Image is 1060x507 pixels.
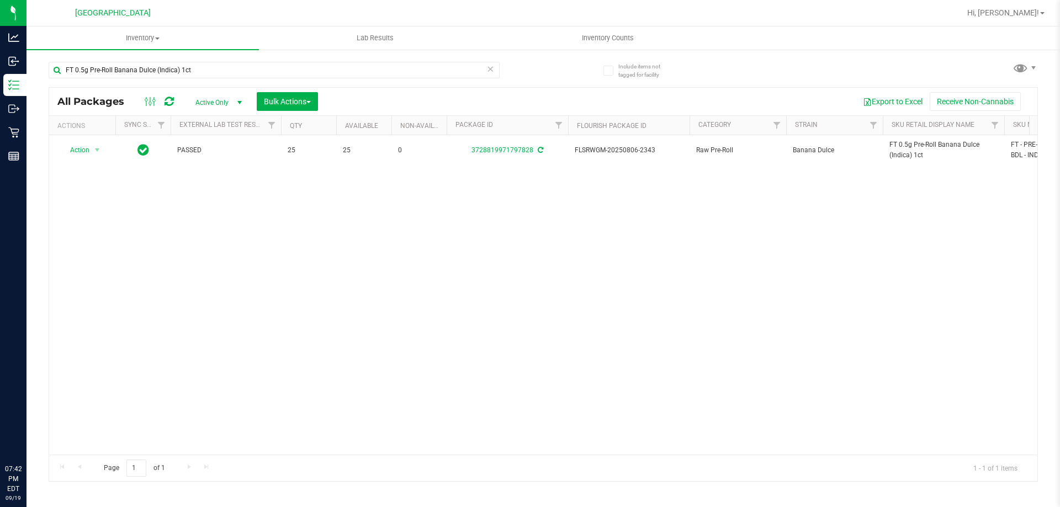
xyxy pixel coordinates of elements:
[264,97,311,106] span: Bulk Actions
[259,26,491,50] a: Lab Results
[768,116,786,135] a: Filter
[793,145,876,156] span: Banana Dulce
[91,142,104,158] span: select
[290,122,302,130] a: Qty
[455,121,493,129] a: Package ID
[57,122,111,130] div: Actions
[126,460,146,477] input: 1
[577,122,646,130] a: Flourish Package ID
[60,142,90,158] span: Action
[345,122,378,130] a: Available
[8,103,19,114] inline-svg: Outbound
[795,121,818,129] a: Strain
[856,92,930,111] button: Export to Excel
[618,62,674,79] span: Include items not tagged for facility
[865,116,883,135] a: Filter
[5,464,22,494] p: 07:42 PM EDT
[94,460,174,477] span: Page of 1
[398,145,440,156] span: 0
[471,146,533,154] a: 3728819971797828
[967,8,1039,17] span: Hi, [PERSON_NAME]!
[486,62,494,76] span: Clear
[8,151,19,162] inline-svg: Reports
[696,145,780,156] span: Raw Pre-Roll
[567,33,649,43] span: Inventory Counts
[698,121,731,129] a: Category
[26,33,259,43] span: Inventory
[964,460,1026,476] span: 1 - 1 of 1 items
[11,419,44,452] iframe: Resource center
[177,145,274,156] span: PASSED
[986,116,1004,135] a: Filter
[263,116,281,135] a: Filter
[575,145,683,156] span: FLSRWGM-20250806-2343
[8,79,19,90] inline-svg: Inventory
[8,32,19,43] inline-svg: Analytics
[179,121,266,129] a: External Lab Test Result
[536,146,543,154] span: Sync from Compliance System
[400,122,449,130] a: Non-Available
[152,116,171,135] a: Filter
[8,56,19,67] inline-svg: Inbound
[124,121,167,129] a: Sync Status
[26,26,259,50] a: Inventory
[137,142,149,158] span: In Sync
[1013,121,1046,129] a: SKU Name
[49,62,500,78] input: Search Package ID, Item Name, SKU, Lot or Part Number...
[8,127,19,138] inline-svg: Retail
[342,33,409,43] span: Lab Results
[930,92,1021,111] button: Receive Non-Cannabis
[288,145,330,156] span: 25
[57,95,135,108] span: All Packages
[889,140,998,161] span: FT 0.5g Pre-Roll Banana Dulce (Indica) 1ct
[257,92,318,111] button: Bulk Actions
[75,8,151,18] span: [GEOGRAPHIC_DATA]
[343,145,385,156] span: 25
[5,494,22,502] p: 09/19
[550,116,568,135] a: Filter
[491,26,724,50] a: Inventory Counts
[892,121,974,129] a: Sku Retail Display Name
